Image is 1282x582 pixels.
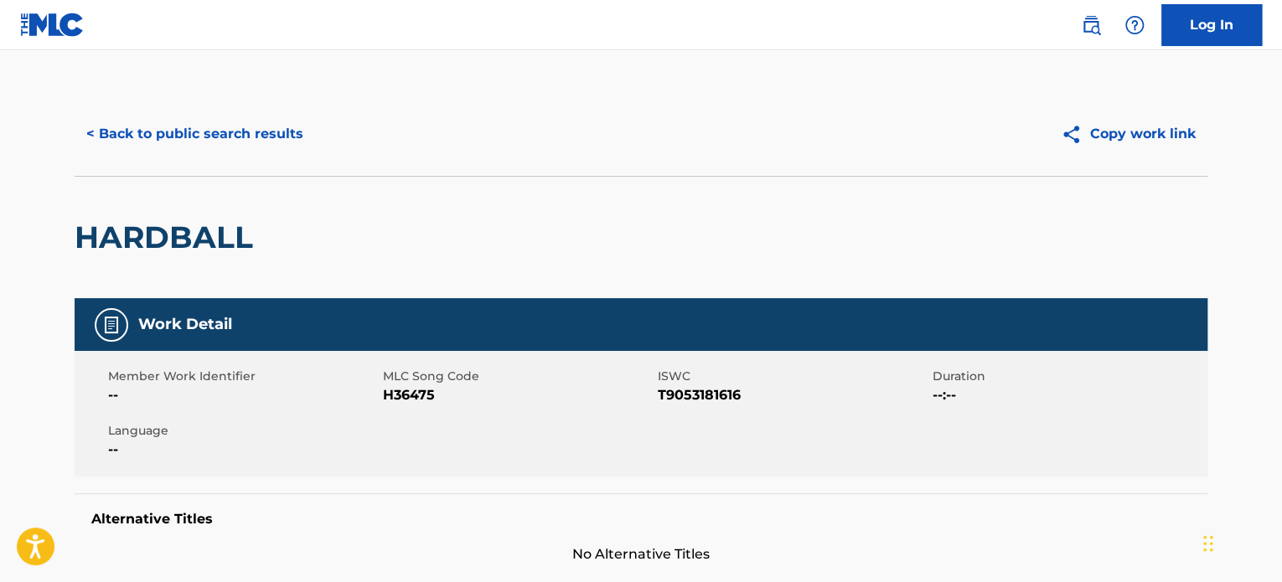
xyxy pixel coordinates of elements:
img: search [1081,15,1101,35]
span: --:-- [933,385,1203,405]
span: Member Work Identifier [108,368,379,385]
span: -- [108,385,379,405]
a: Log In [1161,4,1262,46]
h2: HARDBALL [75,219,261,256]
span: -- [108,440,379,460]
span: T9053181616 [658,385,928,405]
span: ISWC [658,368,928,385]
button: < Back to public search results [75,113,315,155]
img: MLC Logo [20,13,85,37]
button: Copy work link [1049,113,1207,155]
span: Language [108,422,379,440]
h5: Alternative Titles [91,511,1191,528]
img: help [1124,15,1145,35]
span: MLC Song Code [383,368,654,385]
h5: Work Detail [138,315,232,334]
img: Copy work link [1061,124,1090,145]
iframe: Chat Widget [1198,502,1282,582]
span: Duration [933,368,1203,385]
span: No Alternative Titles [75,544,1207,564]
div: Help [1118,8,1151,42]
div: Drag [1203,518,1213,569]
a: Public Search [1074,8,1108,42]
span: H36475 [383,385,654,405]
img: Work Detail [101,315,121,335]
